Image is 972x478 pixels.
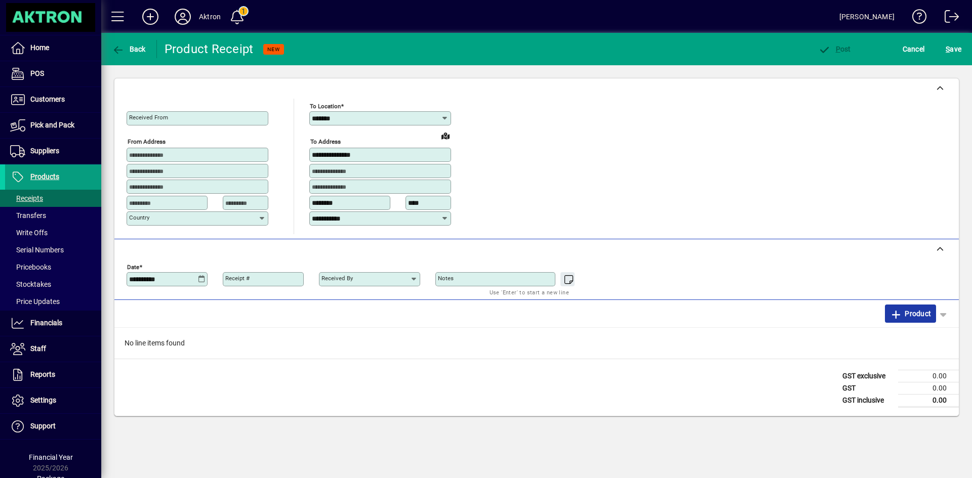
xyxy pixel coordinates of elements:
span: Stocktakes [10,280,51,288]
a: Stocktakes [5,276,101,293]
button: Add [134,8,167,26]
a: Pricebooks [5,258,101,276]
a: Support [5,414,101,439]
span: Staff [30,344,46,353]
span: ost [818,45,851,53]
td: GST inclusive [837,394,898,407]
td: GST exclusive [837,370,898,382]
a: Reports [5,362,101,387]
span: Pick and Pack [30,121,74,129]
mat-hint: Use 'Enter' to start a new line [490,286,569,298]
mat-label: Notes [438,275,454,282]
a: Price Updates [5,293,101,310]
span: Receipts [10,194,43,202]
mat-label: Date [127,263,139,270]
mat-label: Received by [321,275,353,282]
a: Pick and Pack [5,113,101,138]
span: S [946,45,950,53]
span: Support [30,422,56,430]
a: Home [5,35,101,61]
a: Customers [5,87,101,112]
span: Financial Year [29,453,73,461]
span: P [836,45,840,53]
span: Settings [30,396,56,404]
button: Save [943,40,964,58]
span: Pricebooks [10,263,51,271]
span: Financials [30,319,62,327]
mat-label: To location [310,103,341,110]
a: Write Offs [5,224,101,241]
button: Cancel [900,40,927,58]
app-page-header-button: Back [101,40,157,58]
mat-label: Receipt # [225,275,250,282]
a: Settings [5,388,101,413]
span: Transfers [10,211,46,220]
span: Customers [30,95,65,103]
span: Reports [30,370,55,378]
span: ave [946,41,961,57]
td: 0.00 [898,382,959,394]
span: Serial Numbers [10,246,64,254]
button: Product [885,305,936,323]
span: Write Offs [10,229,48,237]
span: Cancel [903,41,925,57]
a: Transfers [5,207,101,224]
a: Logout [937,2,959,35]
span: Price Updates [10,297,60,306]
div: Product Receipt [165,41,254,57]
td: 0.00 [898,394,959,407]
a: Receipts [5,190,101,207]
div: Aktron [199,9,221,25]
span: Products [30,172,59,181]
div: No line items found [114,328,959,359]
td: 0.00 [898,370,959,382]
span: POS [30,69,44,77]
a: POS [5,61,101,86]
span: Suppliers [30,147,59,155]
button: Post [816,40,854,58]
button: Back [109,40,148,58]
button: Profile [167,8,199,26]
a: Knowledge Base [905,2,927,35]
span: Back [112,45,146,53]
a: Serial Numbers [5,241,101,258]
span: Product [890,306,931,322]
a: Staff [5,336,101,362]
a: Suppliers [5,139,101,164]
a: Financials [5,311,101,336]
span: NEW [267,46,280,53]
div: [PERSON_NAME] [839,9,895,25]
a: View on map [437,127,454,144]
mat-label: Country [129,214,149,221]
span: Home [30,44,49,52]
td: GST [837,382,898,394]
mat-label: Received From [129,114,168,121]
